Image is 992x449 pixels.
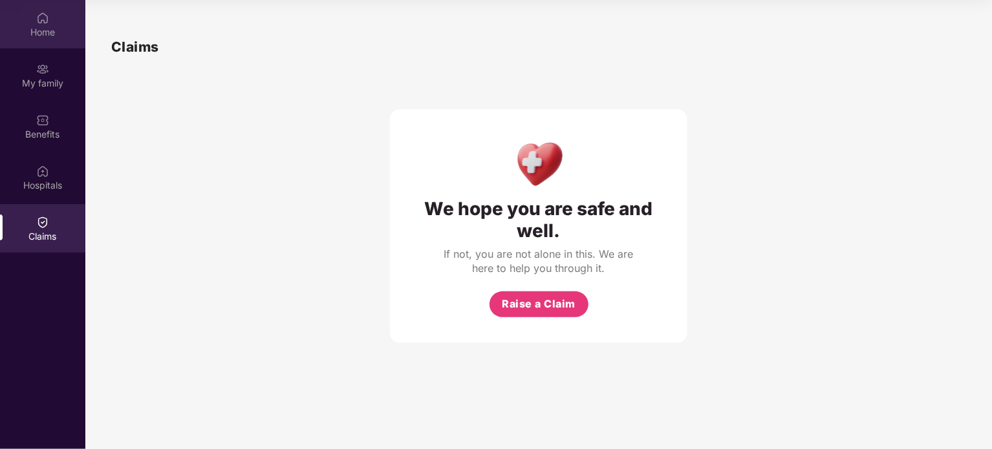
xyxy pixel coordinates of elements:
img: svg+xml;base64,PHN2ZyBpZD0iSG9tZSIgeG1sbnM9Imh0dHA6Ly93d3cudzMub3JnLzIwMDAvc3ZnIiB3aWR0aD0iMjAiIG... [36,12,49,25]
img: svg+xml;base64,PHN2ZyB3aWR0aD0iMjAiIGhlaWdodD0iMjAiIHZpZXdCb3g9IjAgMCAyMCAyMCIgZmlsbD0ibm9uZSIgeG... [36,63,49,76]
h1: Claims [111,36,159,57]
img: svg+xml;base64,PHN2ZyBpZD0iQ2xhaW0iIHhtbG5zPSJodHRwOi8vd3d3LnczLm9yZy8yMDAwL3N2ZyIgd2lkdGg9IjIwIi... [36,216,49,229]
button: Raise a Claim [490,291,588,317]
img: svg+xml;base64,PHN2ZyBpZD0iSG9zcGl0YWxzIiB4bWxucz0iaHR0cDovL3d3dy53My5vcmcvMjAwMC9zdmciIHdpZHRoPS... [36,165,49,178]
img: Health Care [511,135,567,191]
div: If not, you are not alone in this. We are here to help you through it. [442,247,636,275]
span: Raise a Claim [502,296,576,312]
div: We hope you are safe and well. [416,198,662,242]
img: svg+xml;base64,PHN2ZyBpZD0iQmVuZWZpdHMiIHhtbG5zPSJodHRwOi8vd3d3LnczLm9yZy8yMDAwL3N2ZyIgd2lkdGg9Ij... [36,114,49,127]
